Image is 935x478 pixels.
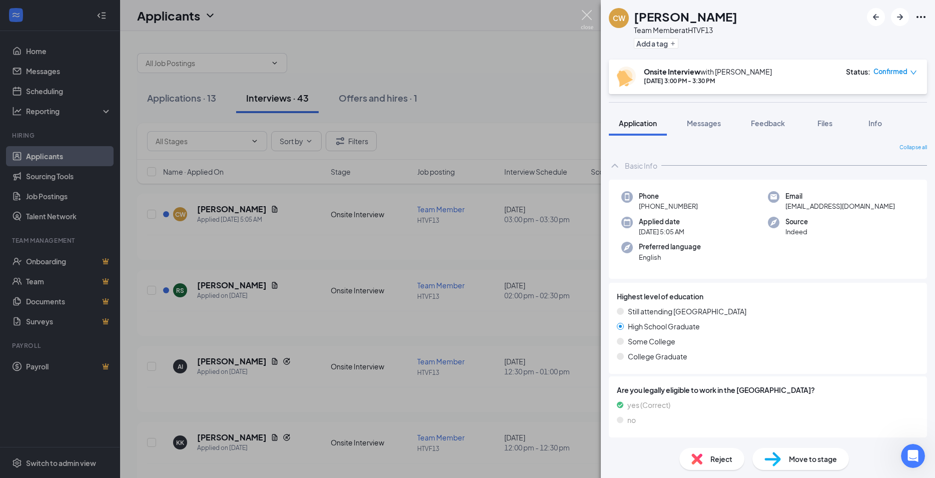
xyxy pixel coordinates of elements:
[628,306,746,317] span: Still attending [GEOGRAPHIC_DATA]
[894,11,906,23] svg: ArrowRight
[644,67,772,77] div: with [PERSON_NAME]
[627,414,636,425] span: no
[785,227,808,237] span: Indeed
[899,144,927,152] span: Collapse all
[639,201,698,211] span: [PHONE_NUMBER]
[628,351,687,362] span: College Graduate
[644,77,772,85] div: [DATE] 3:00 PM - 3:30 PM
[644,67,700,76] b: Onsite Interview
[915,11,927,23] svg: Ellipses
[625,161,657,171] div: Basic Info
[670,41,676,47] svg: Plus
[785,191,895,201] span: Email
[687,119,721,128] span: Messages
[817,119,832,128] span: Files
[868,119,882,128] span: Info
[639,227,684,237] span: [DATE] 5:05 AM
[846,67,870,77] div: Status :
[867,8,885,26] button: ArrowLeftNew
[628,336,675,347] span: Some College
[639,217,684,227] span: Applied date
[617,291,703,302] span: Highest level of education
[901,444,925,468] iframe: Intercom live chat
[639,191,698,201] span: Phone
[628,321,700,332] span: High School Graduate
[785,201,895,211] span: [EMAIL_ADDRESS][DOMAIN_NAME]
[710,453,732,464] span: Reject
[870,11,882,23] svg: ArrowLeftNew
[634,8,737,25] h1: [PERSON_NAME]
[634,25,737,35] div: Team Member at HTVF13
[639,252,701,262] span: English
[609,160,621,172] svg: ChevronUp
[619,119,657,128] span: Application
[634,38,678,49] button: PlusAdd a tag
[785,217,808,227] span: Source
[910,69,917,76] span: down
[627,399,670,410] span: yes (Correct)
[639,242,701,252] span: Preferred language
[613,13,625,23] div: CW
[789,453,837,464] span: Move to stage
[617,384,919,395] span: Are you legally eligible to work in the [GEOGRAPHIC_DATA]?
[891,8,909,26] button: ArrowRight
[751,119,785,128] span: Feedback
[873,67,907,77] span: Confirmed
